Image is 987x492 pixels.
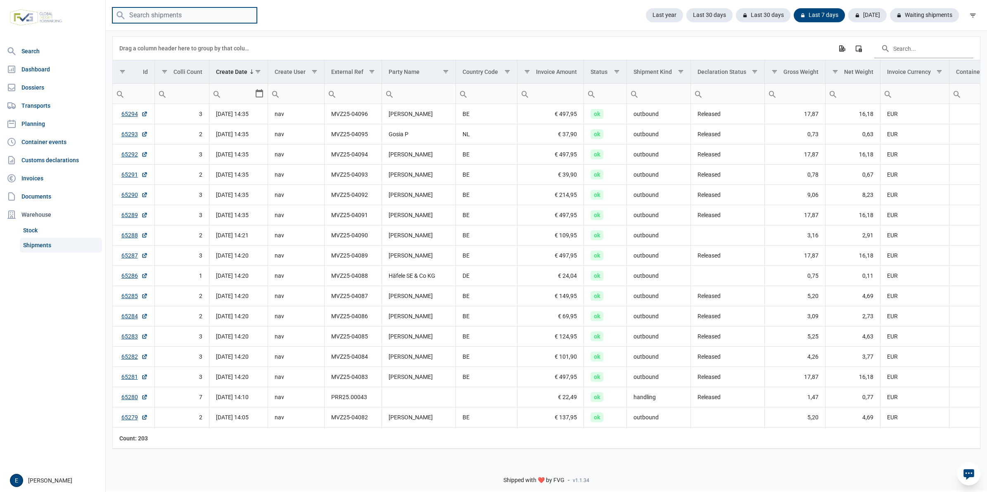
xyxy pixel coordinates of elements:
[678,69,684,75] span: Show filter options for column 'Shipment Kind'
[382,60,456,84] td: Column Party Name
[691,84,706,104] div: Search box
[880,84,949,104] input: Filter cell
[936,69,942,75] span: Show filter options for column 'Invoice Currency'
[209,84,254,104] input: Filter cell
[456,347,517,367] td: BE
[880,367,949,387] td: EUR
[324,367,382,387] td: MVZ25-04083
[627,185,691,205] td: outbound
[825,347,880,367] td: 3,77
[268,407,324,428] td: nav
[155,84,209,104] input: Filter cell
[764,60,825,84] td: Column Gross Weight
[154,124,209,144] td: 2
[121,413,148,421] a: 65279
[443,69,449,75] span: Show filter options for column 'Party Name'
[844,69,873,75] div: Net Weight
[382,104,456,124] td: [PERSON_NAME]
[691,165,764,185] td: Released
[154,306,209,326] td: 2
[764,326,825,347] td: 5,25
[584,60,627,84] td: Column Status
[113,84,154,104] input: Filter cell
[10,474,23,487] button: E
[268,104,324,124] td: nav
[255,69,261,75] span: Show filter options for column 'Create Date'
[311,69,318,75] span: Show filter options for column 'Create User'
[324,144,382,165] td: MVZ25-04094
[456,246,517,266] td: BE
[119,434,148,442] div: Id Count: 203
[324,326,382,347] td: MVZ25-04085
[382,205,456,225] td: [PERSON_NAME]
[121,150,148,158] a: 65292
[765,84,780,104] div: Search box
[848,8,887,22] div: [DATE]
[121,130,148,138] a: 65293
[119,37,973,60] div: Data grid toolbar
[880,144,949,165] td: EUR
[268,185,324,205] td: nav
[3,116,102,132] a: Planning
[890,8,959,22] div: Waiting shipments
[268,124,324,144] td: nav
[627,104,691,124] td: outbound
[268,326,324,347] td: nav
[382,306,456,326] td: [PERSON_NAME]
[268,266,324,286] td: nav
[614,69,620,75] span: Show filter options for column 'Status'
[764,84,825,104] td: Filter cell
[463,69,498,75] div: Country Code
[209,84,224,104] div: Search box
[456,84,517,104] td: Filter cell
[627,205,691,225] td: outbound
[389,69,420,75] div: Party Name
[764,347,825,367] td: 4,26
[691,326,764,347] td: Released
[324,266,382,286] td: MVZ25-04088
[880,165,949,185] td: EUR
[3,152,102,168] a: Customs declarations
[764,246,825,266] td: 17,87
[324,124,382,144] td: MVZ25-04095
[382,266,456,286] td: Häfele SE & Co KG
[691,246,764,266] td: Released
[113,60,154,84] td: Column Id
[949,84,964,104] div: Search box
[216,111,249,117] span: [DATE] 14:35
[324,185,382,205] td: MVZ25-04092
[154,84,209,104] td: Filter cell
[825,246,880,266] td: 16,18
[826,84,840,104] div: Search box
[691,84,764,104] input: Filter cell
[691,104,764,124] td: Released
[154,326,209,347] td: 3
[382,326,456,347] td: [PERSON_NAME]
[691,144,764,165] td: Released
[851,41,866,56] div: Column Chooser
[456,225,517,246] td: BE
[121,312,148,320] a: 65284
[832,69,838,75] span: Show filter options for column 'Net Weight'
[517,60,584,84] td: Column Invoice Amount
[794,8,845,22] div: Last 7 days
[268,144,324,165] td: nav
[764,104,825,124] td: 17,87
[382,367,456,387] td: [PERSON_NAME]
[154,367,209,387] td: 3
[275,69,306,75] div: Create User
[325,84,339,104] div: Search box
[825,165,880,185] td: 0,67
[3,97,102,114] a: Transports
[268,225,324,246] td: nav
[691,185,764,205] td: Released
[646,8,683,22] div: Last year
[627,225,691,246] td: outbound
[456,84,471,104] div: Search box
[154,60,209,84] td: Column Colli Count
[825,266,880,286] td: 0,11
[268,84,324,104] td: Filter cell
[627,407,691,428] td: outbound
[382,185,456,205] td: [PERSON_NAME]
